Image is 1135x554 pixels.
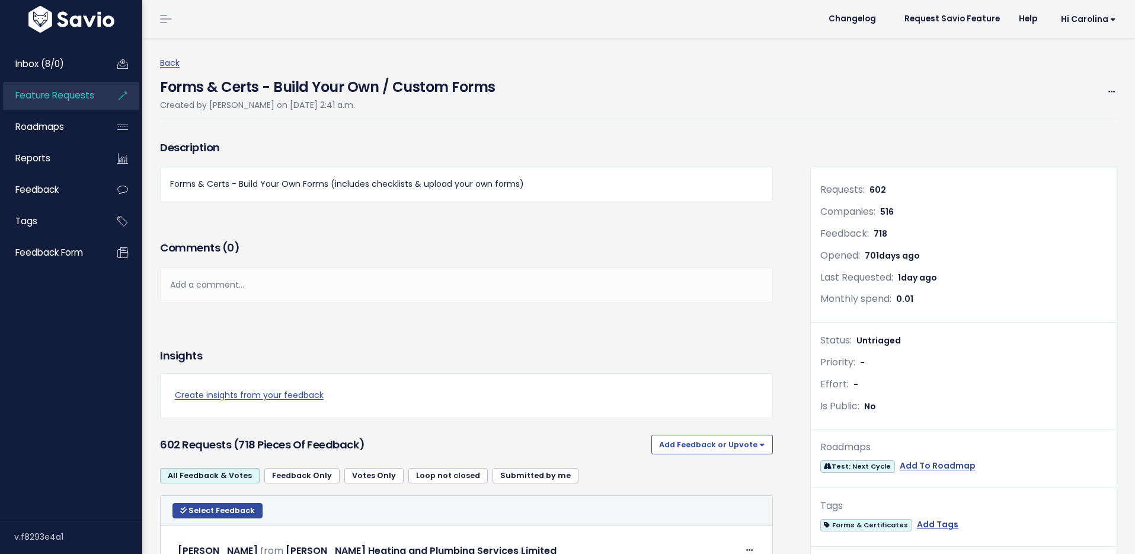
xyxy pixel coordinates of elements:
span: Opened: [820,249,860,262]
span: No [864,400,876,412]
a: Reports [3,145,98,172]
span: Forms & Certificates [820,519,912,531]
span: day ago [901,272,937,284]
a: Roadmaps [3,113,98,141]
a: Feedback [3,176,98,203]
span: 701 [865,250,920,262]
span: 1 [898,272,937,284]
span: 0.01 [896,293,913,305]
a: Votes Only [344,468,404,483]
span: Created by [PERSON_NAME] on [DATE] 2:41 a.m. [160,99,355,111]
span: Tags [15,215,37,227]
div: Roadmaps [820,439,1107,456]
a: Help [1009,10,1047,28]
span: Reports [15,152,50,164]
a: Submitted by me [493,468,578,483]
a: Tags [3,208,98,235]
h4: Forms & Certs - Build Your Own / Custom Forms [160,71,495,98]
a: Forms & Certificates [820,517,912,532]
a: Back [160,57,180,69]
span: Feedback [15,183,59,196]
a: Feature Requests [3,82,98,109]
span: Untriaged [856,335,901,346]
a: All Feedback & Votes [160,468,260,483]
span: Test: Next Cycle [820,460,895,473]
button: Add Feedback or Upvote [651,435,773,454]
div: v.f8293e4a1 [14,521,142,552]
span: - [860,356,865,368]
a: Request Savio Feature [895,10,1009,28]
a: Add To Roadmap [900,459,976,473]
button: Select Feedback [172,503,263,518]
a: Test: Next Cycle [820,459,895,473]
h3: 602 Requests (718 pieces of Feedback) [160,437,647,453]
h3: Comments ( ) [160,240,773,256]
span: 516 [880,206,894,218]
span: Roadmaps [15,120,64,133]
span: Changelog [829,15,876,23]
span: 0 [227,240,234,255]
span: Feedback: [820,227,869,240]
span: Effort: [820,377,849,391]
a: Add Tags [917,517,958,532]
span: 718 [874,228,887,240]
span: Monthly spend: [820,292,891,305]
span: - [853,378,858,390]
span: Is Public: [820,399,859,413]
div: Tags [820,498,1107,515]
span: Feature Requests [15,89,94,101]
a: Feedback Only [264,468,340,483]
span: Status: [820,333,852,347]
span: 602 [869,184,886,196]
span: days ago [879,250,920,262]
a: Feedback form [3,239,98,266]
span: Inbox (8/0) [15,58,64,70]
h3: Insights [160,348,202,364]
div: Add a comment... [160,268,773,303]
span: Feedback form [15,246,83,259]
span: Select Feedback [188,505,255,515]
p: Forms & Certs - Build Your Own Forms (includes checklists & upload your own forms) [170,177,763,192]
a: Loop not closed [408,468,488,483]
a: Inbox (8/0) [3,50,98,78]
span: Requests: [820,183,865,196]
h3: Description [160,139,773,156]
span: Priority: [820,355,855,369]
img: logo-white.9d6f32f41409.svg [25,6,117,33]
span: Companies: [820,205,875,218]
span: Last Requested: [820,270,893,284]
a: Hi Carolina [1047,10,1126,28]
a: Create insights from your feedback [175,388,758,403]
span: Hi Carolina [1061,15,1116,24]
